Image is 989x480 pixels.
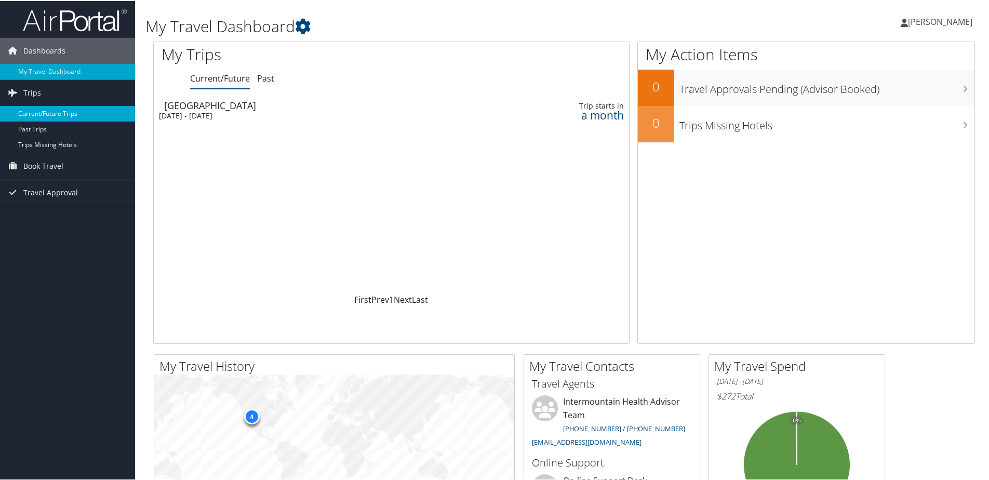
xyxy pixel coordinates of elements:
[793,417,801,423] tspan: 0%
[714,356,885,374] h2: My Travel Spend
[389,293,394,304] a: 1
[164,100,453,109] div: [GEOGRAPHIC_DATA]
[23,79,41,105] span: Trips
[679,112,974,132] h3: Trips Missing Hotels
[638,105,974,141] a: 0Trips Missing Hotels
[23,7,127,31] img: airportal-logo.png
[23,152,63,178] span: Book Travel
[514,110,624,119] div: a month
[679,76,974,96] h3: Travel Approvals Pending (Advisor Booked)
[901,5,983,36] a: [PERSON_NAME]
[162,43,423,64] h1: My Trips
[717,390,736,401] span: $272
[244,408,259,423] div: 4
[354,293,371,304] a: First
[908,15,972,26] span: [PERSON_NAME]
[159,356,514,374] h2: My Travel History
[23,37,65,63] span: Dashboards
[145,15,704,36] h1: My Travel Dashboard
[190,72,250,83] a: Current/Future
[532,455,692,469] h3: Online Support
[529,356,700,374] h2: My Travel Contacts
[394,293,412,304] a: Next
[527,394,697,450] li: Intermountain Health Advisor Team
[638,113,674,131] h2: 0
[532,436,641,446] a: [EMAIL_ADDRESS][DOMAIN_NAME]
[23,179,78,205] span: Travel Approval
[563,423,685,432] a: [PHONE_NUMBER] / [PHONE_NUMBER]
[514,100,624,110] div: Trip starts in
[717,376,877,385] h6: [DATE] - [DATE]
[159,110,448,119] div: [DATE] - [DATE]
[638,77,674,95] h2: 0
[257,72,274,83] a: Past
[371,293,389,304] a: Prev
[638,69,974,105] a: 0Travel Approvals Pending (Advisor Booked)
[638,43,974,64] h1: My Action Items
[717,390,877,401] h6: Total
[412,293,428,304] a: Last
[532,376,692,390] h3: Travel Agents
